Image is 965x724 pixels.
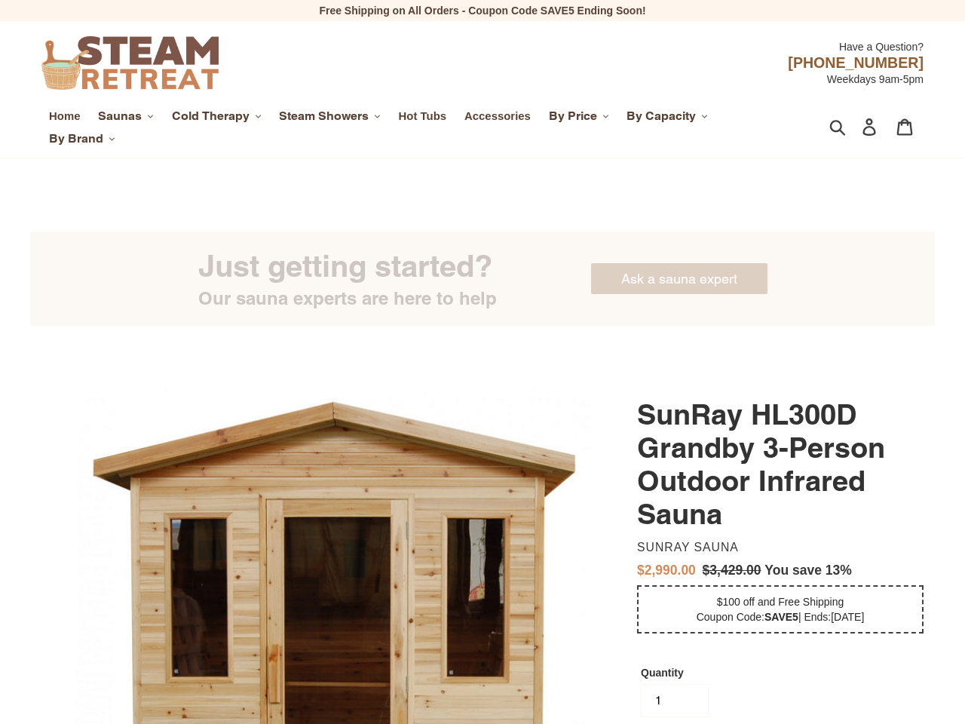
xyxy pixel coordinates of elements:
div: Our sauna experts are here to help [198,286,497,311]
span: $100 off and Free Shipping Coupon Code: | Ends: [697,596,865,623]
span: By Price [549,109,597,124]
span: Steam Showers [279,109,369,124]
button: By Capacity [619,105,715,127]
label: Quantity [641,665,709,680]
div: Have a Question? [335,32,924,54]
b: SAVE5 [764,611,798,623]
button: By Brand [41,127,123,150]
span: Hot Tubs [399,109,447,123]
button: Cold Therapy [164,105,269,127]
a: Hot Tubs [391,106,455,126]
span: Saunas [98,109,142,124]
s: $3,429.00 [703,563,761,578]
h1: SunRay HL300D Grandby 3-Person Outdoor Infrared Sauna [637,397,924,530]
span: By Brand [49,131,103,146]
span: [PHONE_NUMBER] [788,54,924,71]
a: Home [41,106,87,126]
span: Cold Therapy [172,109,250,124]
span: Accessories [464,109,531,123]
dd: Sunray Sauna [637,540,918,555]
img: Steam Retreat [41,36,219,90]
span: [DATE] [831,611,864,623]
span: By Capacity [626,109,696,124]
span: Home [49,109,80,123]
div: Just getting started? [198,247,497,286]
span: Weekdays 9am-5pm [827,73,924,85]
span: $2,990.00 [637,563,696,578]
span: You save 13% [764,563,851,578]
button: By Price [541,105,617,127]
button: Steam Showers [271,105,388,127]
a: Accessories [457,106,538,126]
button: Saunas [90,105,161,127]
a: Ask a sauna expert [591,263,767,294]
